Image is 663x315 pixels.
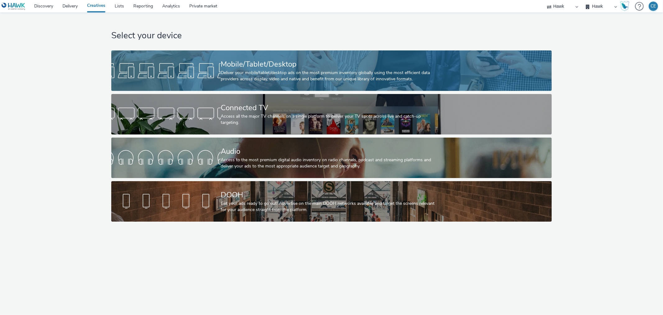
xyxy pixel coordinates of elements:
[111,30,552,42] h1: Select your device
[111,94,552,134] a: Connected TVAccess all the major TV channels on a single platform to deliver your TV spots across...
[221,200,440,213] div: Get your ads ready to go out! Advertise on the main DOOH networks available and target the screen...
[221,59,440,70] div: Mobile/Tablet/Desktop
[620,1,632,11] a: Hawk Academy
[221,190,440,200] div: DOOH
[221,70,440,82] div: Deliver your mobile/tablet/desktop ads on the most premium inventory globally using the most effi...
[111,181,552,222] a: DOOHGet your ads ready to go out! Advertise on the main DOOH networks available and target the sc...
[620,1,629,11] img: Hawk Academy
[111,138,552,178] a: AudioAccess to the most premium digital audio inventory on radio channels, podcast and streaming ...
[2,2,25,10] img: undefined Logo
[651,2,656,11] div: CE
[111,50,552,91] a: Mobile/Tablet/DesktopDeliver your mobile/tablet/desktop ads on the most premium inventory globall...
[221,102,440,113] div: Connected TV
[221,146,440,157] div: Audio
[221,157,440,170] div: Access to the most premium digital audio inventory on radio channels, podcast and streaming platf...
[221,113,440,126] div: Access all the major TV channels on a single platform to deliver your TV spots across live and ca...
